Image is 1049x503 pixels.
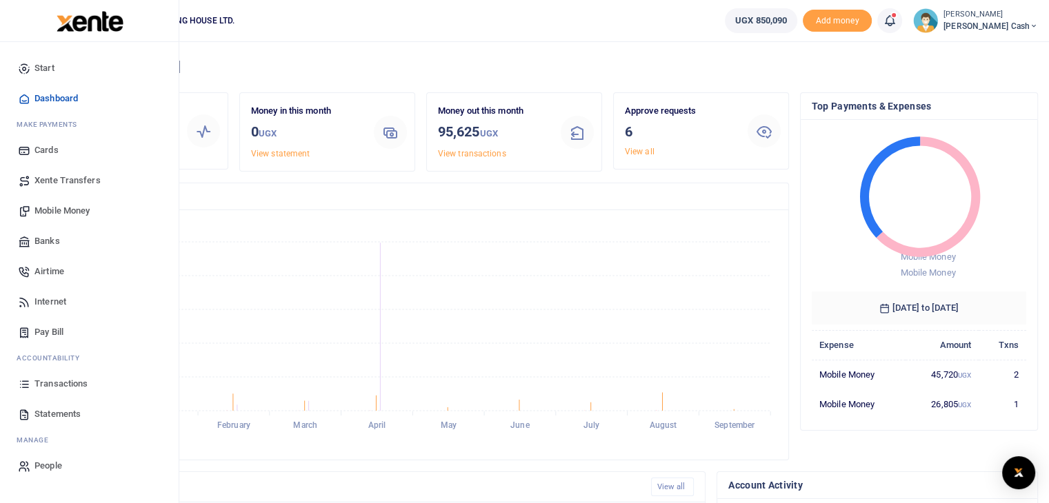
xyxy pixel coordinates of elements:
td: 26,805 [906,389,979,418]
h4: Transactions Overview [64,189,777,204]
a: People [11,451,168,481]
li: Toup your wallet [803,10,872,32]
h4: Hello [PERSON_NAME] [52,59,1038,74]
small: UGX [479,128,497,138]
p: Money in this month [251,104,363,119]
span: UGX 850,090 [735,14,787,28]
a: logo-small logo-large logo-large [55,15,123,25]
span: Mobile Money [900,251,955,262]
span: Statements [34,407,81,421]
small: UGX [259,128,277,138]
tspan: September [715,420,755,430]
tspan: March [293,420,317,430]
a: Dashboard [11,83,168,114]
a: View all [651,478,695,496]
tspan: February [217,420,250,430]
h3: 0 [251,121,363,144]
li: M [11,429,168,451]
h4: Top Payments & Expenses [812,99,1026,114]
td: 1 [979,389,1026,418]
tspan: July [583,420,599,430]
th: Txns [979,330,1026,360]
p: Money out this month [438,104,550,119]
span: Add money [803,10,872,32]
div: Open Intercom Messenger [1002,456,1035,489]
span: ake Payments [23,119,77,130]
img: profile-user [913,8,938,33]
li: Wallet ballance [719,8,803,33]
span: Internet [34,295,66,309]
a: UGX 850,090 [725,8,797,33]
small: UGX [958,401,971,409]
tspan: June [510,420,530,430]
a: View all [625,147,655,156]
a: Xente Transfers [11,165,168,196]
li: Ac [11,347,168,369]
h3: 6 [625,121,737,142]
a: Transactions [11,369,168,399]
span: Mobile Money [34,204,90,218]
tspan: May [440,420,456,430]
span: [PERSON_NAME] Cash [943,20,1038,32]
small: [PERSON_NAME] [943,9,1038,21]
span: Mobile Money [900,267,955,278]
span: Airtime [34,265,64,278]
span: Pay Bill [34,325,63,339]
th: Amount [906,330,979,360]
img: logo-large [57,11,123,32]
h4: Recent Transactions [64,480,640,495]
th: Expense [812,330,906,360]
li: M [11,114,168,135]
h3: 95,625 [438,121,550,144]
small: UGX [958,371,971,379]
a: Add money [803,14,872,25]
span: Start [34,61,54,75]
a: Internet [11,287,168,317]
td: 2 [979,360,1026,389]
h4: Account Activity [728,478,1026,493]
a: profile-user [PERSON_NAME] [PERSON_NAME] Cash [913,8,1038,33]
td: 45,720 [906,360,979,389]
span: countability [27,353,79,363]
a: View statement [251,149,310,158]
a: Cards [11,135,168,165]
a: Statements [11,399,168,429]
a: View transactions [438,149,506,158]
p: Approve requests [625,104,737,119]
a: Airtime [11,256,168,287]
span: Transactions [34,377,88,391]
a: Mobile Money [11,196,168,226]
a: Start [11,53,168,83]
a: Banks [11,226,168,256]
span: Cards [34,143,59,157]
span: Banks [34,234,60,248]
span: Dashboard [34,92,78,105]
span: anage [23,435,49,445]
h6: [DATE] to [DATE] [812,291,1026,325]
a: Pay Bill [11,317,168,347]
span: People [34,459,62,473]
tspan: April [368,420,386,430]
tspan: August [650,420,677,430]
td: Mobile Money [812,360,906,389]
td: Mobile Money [812,389,906,418]
span: Xente Transfers [34,174,101,187]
